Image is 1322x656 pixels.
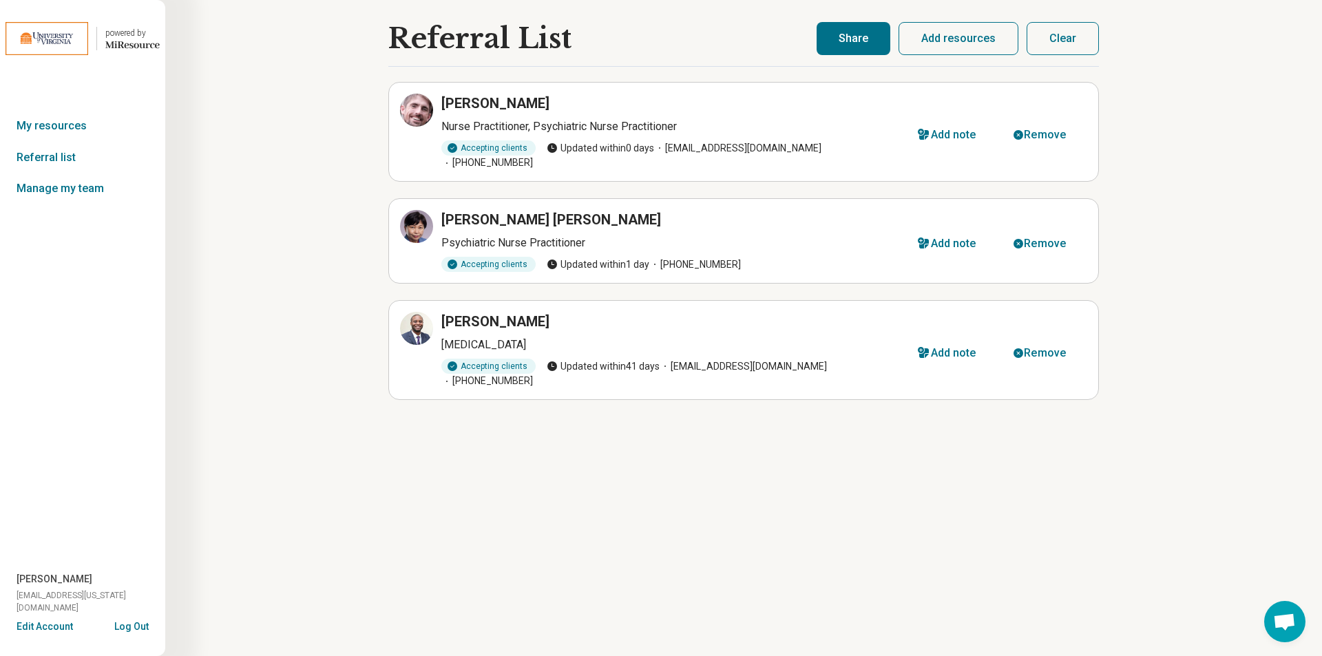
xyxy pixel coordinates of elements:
button: Remove [997,337,1087,370]
div: Add note [931,348,976,359]
p: [MEDICAL_DATA] [441,337,901,353]
button: Add note [901,227,998,260]
p: Psychiatric Nurse Practitioner [441,235,901,251]
span: Updated within 0 days [547,141,654,156]
a: University of Virginiapowered by [6,22,160,55]
div: Add note [931,238,976,249]
span: Updated within 1 day [547,257,649,272]
div: Remove [1024,129,1066,140]
button: Remove [997,118,1087,151]
span: [EMAIL_ADDRESS][DOMAIN_NAME] [654,141,821,156]
div: powered by [105,27,160,39]
h3: [PERSON_NAME] [441,94,549,113]
button: Remove [997,227,1087,260]
div: Add note [931,129,976,140]
button: Add resources [899,22,1018,55]
span: [PHONE_NUMBER] [649,257,741,272]
button: Share [817,22,890,55]
h3: [PERSON_NAME] [441,312,549,331]
button: Add note [901,337,998,370]
button: Clear [1027,22,1099,55]
div: Remove [1024,348,1066,359]
img: University of Virginia [6,22,88,55]
span: [EMAIL_ADDRESS][DOMAIN_NAME] [660,359,827,374]
div: Remove [1024,238,1066,249]
p: Nurse Practitioner, Psychiatric Nurse Practitioner [441,118,901,135]
h3: [PERSON_NAME] [PERSON_NAME] [441,210,661,229]
span: Updated within 41 days [547,359,660,374]
span: [PERSON_NAME] [17,572,92,586]
div: Accepting clients [441,359,536,374]
button: Add note [901,118,998,151]
span: [PHONE_NUMBER] [441,374,533,388]
span: [PHONE_NUMBER] [441,156,533,170]
div: Accepting clients [441,140,536,156]
button: Edit Account [17,620,73,634]
h1: Referral List [388,23,571,54]
button: Log Out [114,620,149,631]
div: Accepting clients [441,257,536,272]
span: [EMAIL_ADDRESS][US_STATE][DOMAIN_NAME] [17,589,165,614]
a: Open chat [1264,601,1305,642]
